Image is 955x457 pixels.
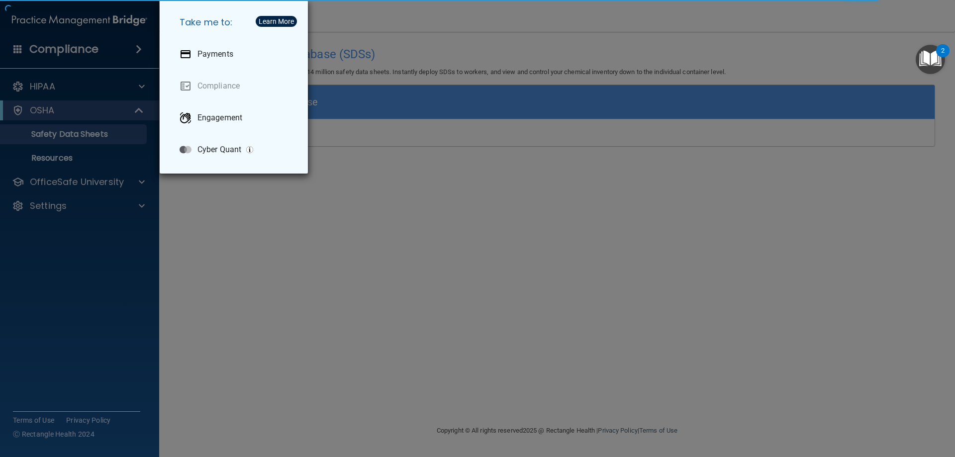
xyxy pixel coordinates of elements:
[172,72,300,100] a: Compliance
[172,136,300,164] a: Cyber Quant
[256,16,297,27] button: Learn More
[941,51,945,64] div: 2
[197,49,233,59] p: Payments
[172,104,300,132] a: Engagement
[259,18,294,25] div: Learn More
[172,8,300,36] h5: Take me to:
[197,113,242,123] p: Engagement
[916,45,945,74] button: Open Resource Center, 2 new notifications
[197,145,241,155] p: Cyber Quant
[172,40,300,68] a: Payments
